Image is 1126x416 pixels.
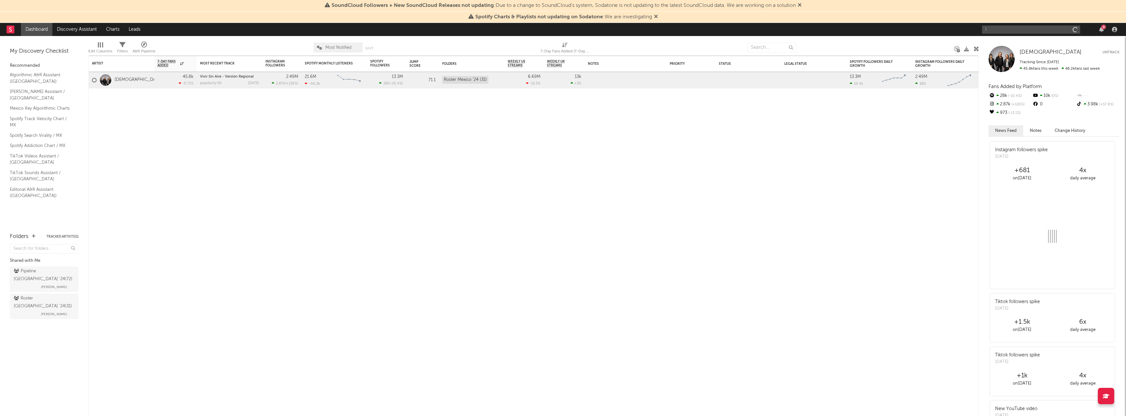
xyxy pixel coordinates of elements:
[1076,92,1119,100] div: --
[995,154,1048,160] div: [DATE]
[88,47,112,55] div: Edit Columns
[379,81,403,85] div: ( )
[276,82,285,85] span: 2.87k
[588,62,653,66] div: Notes
[1020,67,1058,71] span: 45.8k fans this week
[1052,380,1113,388] div: daily average
[995,147,1048,154] div: Instagram followers spike
[200,62,249,65] div: Most Recent Track
[117,39,128,58] div: Filters
[1007,111,1021,115] span: -13.1 %
[1052,167,1113,174] div: 4 x
[1023,125,1048,136] button: Notes
[1076,100,1119,109] div: 3.98k
[989,125,1023,136] button: News Feed
[10,105,72,112] a: Mexico Key Algorithmic Charts
[10,47,79,55] div: My Discovery Checklist
[21,23,52,36] a: Dashboard
[540,47,590,55] div: 7-Day Fans Added (7-Day Fans Added)
[547,60,572,67] span: Weekly UK Streams
[989,84,1042,89] span: Fans Added by Platform
[200,81,222,85] div: popularity: 56
[1032,100,1076,109] div: 0
[526,81,540,85] div: -15.5 %
[1020,67,1100,71] span: 46.2k fans last week
[41,310,67,318] span: [PERSON_NAME]
[10,115,72,129] a: Spotify Track Velocity Chart / MX
[475,14,603,20] span: Spotify Charts & Playlists not updating on Sodatone
[850,75,861,79] div: 13.3M
[10,169,72,183] a: TikTok Sounds Assistant / [GEOGRAPHIC_DATA]
[540,39,590,58] div: 7-Day Fans Added (7-Day Fans Added)
[995,352,1040,359] div: Tiktok followers spike
[1007,94,1022,98] span: -10.4 %
[133,39,155,58] div: A&R Pipeline
[992,167,1052,174] div: +681
[286,75,298,79] div: 2.49M
[945,72,974,88] svg: Chart title
[305,81,320,86] div: -46.2k
[784,62,827,66] div: Legal Status
[989,92,1032,100] div: 28k
[571,81,581,85] div: +3 %
[392,75,403,79] div: 13.3M
[365,46,373,50] button: Save
[10,71,72,85] a: Algorithmic A&R Assistant ([GEOGRAPHIC_DATA])
[654,14,658,20] span: Dismiss
[183,75,193,79] div: 45.8k
[390,82,402,85] span: -10.4 %
[915,75,927,79] div: 2.49M
[982,26,1080,34] input: Search for artists
[10,142,72,149] a: Spotify Addiction Chart / MX
[508,60,531,67] span: Weekly US Streams
[989,109,1032,117] div: 973
[670,62,696,66] div: Priority
[992,174,1052,182] div: on [DATE]
[1050,94,1058,98] span: 0 %
[798,3,802,8] span: Dismiss
[1020,60,1059,64] span: Tracking Since: [DATE]
[850,81,863,86] div: 10.4k
[101,23,124,36] a: Charts
[52,23,101,36] a: Discovery Assistant
[1048,125,1092,136] button: Change History
[475,14,652,20] span: : We are investigating
[305,62,354,65] div: Spotify Monthly Listeners
[989,100,1032,109] div: 2.87k
[409,60,426,68] div: Jump Score
[10,132,72,139] a: Spotify Search Virality / MX
[305,75,316,79] div: 21.6M
[10,186,72,199] a: Editorial A&R Assistant ([GEOGRAPHIC_DATA])
[1052,318,1113,326] div: 6 x
[1032,92,1076,100] div: 10k
[10,244,79,254] input: Search for folders...
[10,294,79,319] a: Roster [GEOGRAPHIC_DATA] '24(31)[PERSON_NAME]
[265,60,288,67] div: Instagram Followers
[992,372,1052,380] div: +1k
[1020,49,1081,56] a: [DEMOGRAPHIC_DATA]
[88,39,112,58] div: Edit Columns
[332,3,796,8] span: : Due to a change to SoundCloud's system, Sodatone is not updating to the latest SoundCloud data....
[10,62,79,70] div: Recommended
[442,62,491,66] div: Folders
[92,62,141,65] div: Artist
[995,359,1040,365] div: [DATE]
[1098,103,1114,106] span: +57.8 %
[1101,25,1106,29] div: 8
[10,257,79,265] div: Shared with Me
[14,267,73,283] div: Pipeline [GEOGRAPHIC_DATA] '24 ( 72 )
[747,43,796,52] input: Search...
[1052,372,1113,380] div: 4 x
[332,3,494,8] span: SoundCloud Followers + New SoundCloud Releases not updating
[442,76,488,84] div: Roster Mexico '24 (31)
[995,298,1040,305] div: Tiktok followers spike
[719,62,761,66] div: Status
[10,88,72,101] a: [PERSON_NAME] Assistant / [GEOGRAPHIC_DATA]
[992,318,1052,326] div: +1.5k
[286,82,297,85] span: +126 %
[409,76,436,84] div: 71.1
[995,305,1040,312] div: [DATE]
[1052,174,1113,182] div: daily average
[1020,49,1081,55] span: [DEMOGRAPHIC_DATA]
[383,82,390,85] span: 28k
